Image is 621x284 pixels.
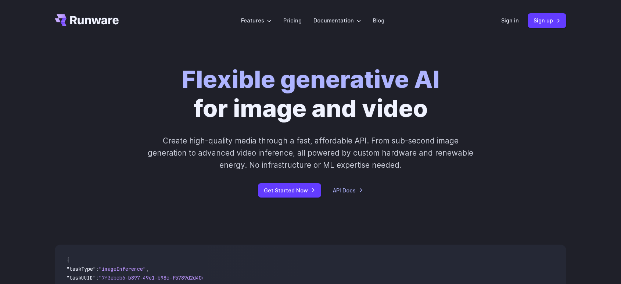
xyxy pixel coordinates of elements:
span: "taskType" [67,266,96,272]
a: Sign in [501,16,519,25]
p: Create high-quality media through a fast, affordable API. From sub-second image generation to adv... [147,135,474,171]
a: API Docs [333,186,363,195]
span: "taskUUID" [67,274,96,281]
a: Pricing [283,16,302,25]
a: Sign up [528,13,566,28]
span: "7f3ebcb6-b897-49e1-b98c-f5789d2d40d7" [99,274,211,281]
a: Go to / [55,14,119,26]
span: , [146,266,149,272]
span: : [96,266,99,272]
span: : [96,274,99,281]
label: Features [241,16,272,25]
a: Get Started Now [258,183,321,198]
span: "imageInference" [99,266,146,272]
h1: for image and video [182,65,439,123]
strong: Flexible generative AI [182,64,439,94]
span: { [67,257,69,263]
a: Blog [373,16,384,25]
label: Documentation [313,16,361,25]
